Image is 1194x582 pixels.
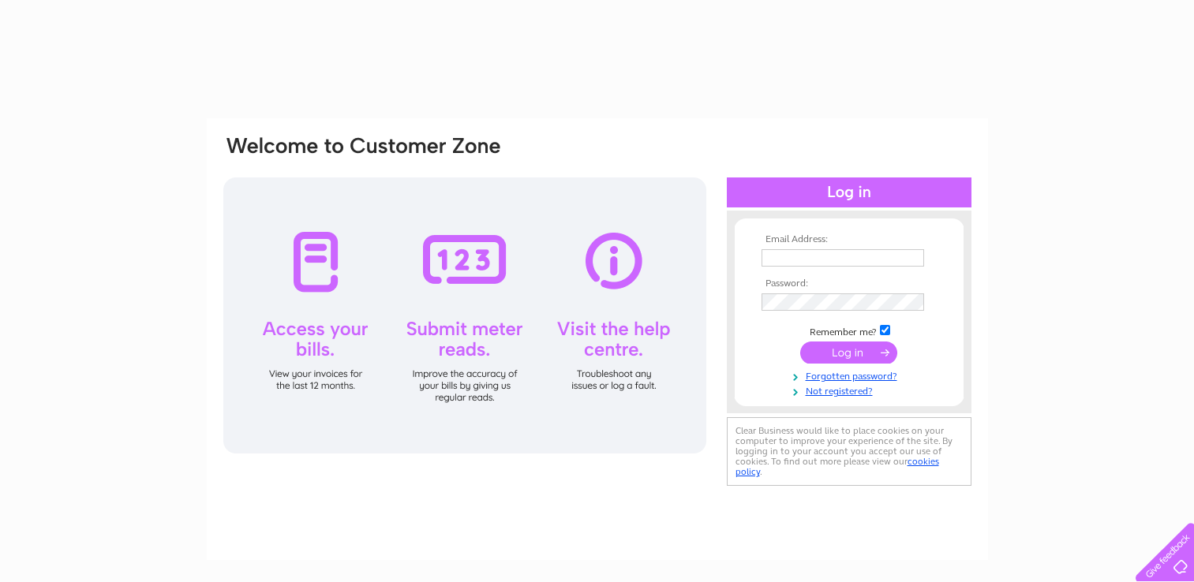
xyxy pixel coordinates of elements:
th: Email Address: [758,234,941,245]
a: Not registered? [762,382,941,397]
td: Remember me? [758,323,941,338]
input: Submit [800,341,897,364]
th: Password: [758,278,941,289]
a: cookies policy [735,456,939,477]
a: Forgotten password? [762,367,941,382]
div: Clear Business would like to place cookies on your computer to improve your experience of the sit... [727,417,971,486]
